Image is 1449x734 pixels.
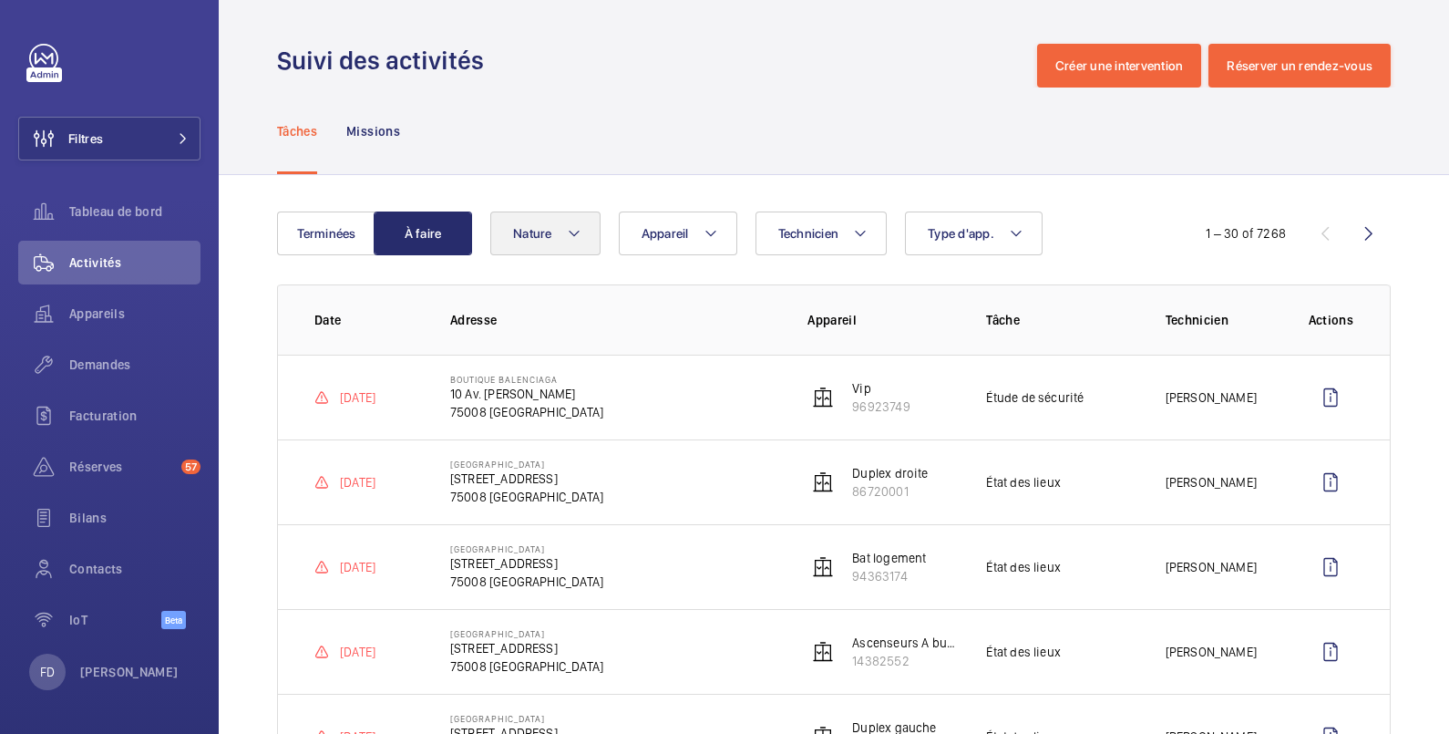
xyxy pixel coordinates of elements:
p: Missions [346,122,400,140]
span: Filtres [68,129,103,148]
button: Technicien [755,212,888,255]
span: Tableau de bord [69,202,200,221]
img: elevator.svg [812,471,834,493]
p: Vip [852,379,909,398]
p: 10 Av. [PERSON_NAME] [450,385,603,403]
p: Tâche [986,311,1136,329]
span: Demandes [69,356,200,374]
p: [PERSON_NAME] [1166,558,1257,576]
p: [GEOGRAPHIC_DATA] [450,628,603,639]
p: [DATE] [340,388,375,407]
p: [PERSON_NAME] [1166,643,1257,661]
p: Duplex droite [852,464,928,482]
p: Technicien [1166,311,1279,329]
p: [GEOGRAPHIC_DATA] [450,543,603,554]
p: Appareil [807,311,957,329]
p: Date [314,311,421,329]
p: Boutique Balenciaga [450,374,603,385]
h1: Suivi des activités [277,44,495,78]
img: elevator.svg [812,556,834,578]
p: Étude de sécurité [986,388,1084,407]
span: Type d'app. [928,226,994,241]
span: Facturation [69,407,200,425]
p: État des lieux [986,558,1061,576]
p: [DATE] [340,558,375,576]
p: [GEOGRAPHIC_DATA] [450,459,603,470]
p: [STREET_ADDRESS] [450,554,603,573]
button: Terminées [277,212,375,255]
button: Nature [490,212,601,255]
p: [STREET_ADDRESS] [450,639,603,657]
p: [PERSON_NAME] [80,663,179,681]
span: Beta [161,611,186,629]
p: Actions [1309,311,1353,329]
p: [GEOGRAPHIC_DATA] [450,713,603,724]
p: Ascenseurs A bureau [852,634,957,652]
p: 75008 [GEOGRAPHIC_DATA] [450,488,603,506]
span: IoT [69,611,161,629]
p: Tâches [277,122,317,140]
span: Nature [513,226,552,241]
p: 14382552 [852,652,957,670]
p: [STREET_ADDRESS] [450,470,603,488]
span: Réserves [69,458,174,476]
p: [PERSON_NAME] [1166,388,1257,407]
p: Adresse [450,311,778,329]
span: Bilans [69,509,200,527]
img: elevator.svg [812,641,834,663]
span: Activités [69,253,200,272]
span: Appareil [642,226,689,241]
button: Appareil [619,212,737,255]
button: Filtres [18,117,200,160]
p: [DATE] [340,643,375,661]
p: 75008 [GEOGRAPHIC_DATA] [450,403,603,421]
p: 75008 [GEOGRAPHIC_DATA] [450,657,603,676]
p: 86720001 [852,482,928,501]
p: [DATE] [340,473,375,491]
button: Réserver un rendez-vous [1208,44,1391,88]
p: [PERSON_NAME] [1166,473,1257,491]
span: Technicien [778,226,839,241]
p: 75008 [GEOGRAPHIC_DATA] [450,573,603,591]
img: elevator.svg [812,387,834,408]
div: 1 – 30 of 7268 [1206,224,1286,243]
span: Appareils [69,305,200,323]
span: Contacts [69,560,200,578]
button: Créer une intervention [1037,44,1202,88]
p: Bat logement [852,549,926,567]
p: FD [40,663,55,681]
p: État des lieux [986,643,1061,661]
button: Type d'app. [905,212,1043,255]
p: 94363174 [852,567,926,585]
p: 96923749 [852,398,909,416]
p: État des lieux [986,473,1061,491]
span: 57 [181,460,200,474]
button: À faire [374,212,472,255]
